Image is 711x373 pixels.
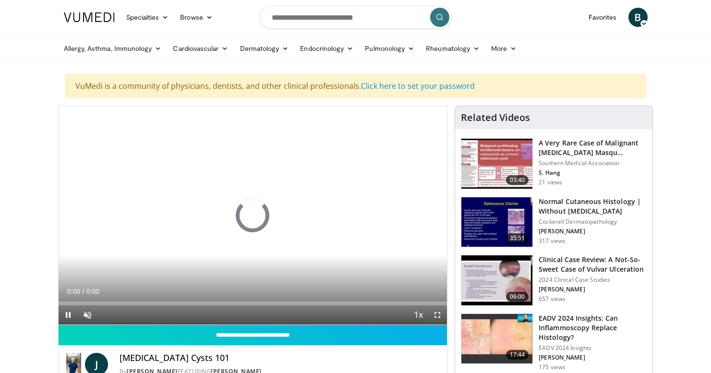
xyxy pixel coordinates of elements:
h3: A Very Rare Case of Malignant [MEDICAL_DATA] Masqu… [539,138,647,157]
h3: Clinical Case Review: A Not-So-Sweet Case of Vulvar Ulceration [539,255,647,274]
span: / [83,288,84,295]
p: Southern Medical Association [539,159,647,167]
img: VuMedi Logo [64,12,115,22]
div: VuMedi is a community of physicians, dentists, and other clinical professionals. [65,74,646,98]
p: 657 views [539,295,566,303]
p: 2024 Clinical Case Studies [539,276,647,284]
p: 175 views [539,363,566,371]
a: B [628,8,648,27]
a: 17:44 EADV 2024 Insights: Can Inflammoscopy Replace Histology? EADV 2024 Insights [PERSON_NAME] 1... [461,313,647,371]
span: 35:51 [506,233,529,243]
p: [PERSON_NAME] [539,354,647,361]
p: 317 views [539,237,566,245]
a: Allergy, Asthma, Immunology [58,39,168,58]
span: 0:00 [86,288,99,295]
input: Search topics, interventions [260,6,452,29]
a: Pulmonology [359,39,420,58]
h3: EADV 2024 Insights: Can Inflammoscopy Replace Histology? [539,313,647,342]
a: More [485,39,522,58]
p: Cockerell Dermatopathology [539,218,647,226]
a: 06:00 Clinical Case Review: A Not-So-Sweet Case of Vulvar Ulceration 2024 Clinical Case Studies [... [461,255,647,306]
button: Unmute [78,305,97,325]
div: Progress Bar [59,301,447,305]
p: 21 views [539,179,562,186]
h4: Related Videos [461,112,530,123]
video-js: Video Player [59,106,447,325]
span: 0:00 [67,288,80,295]
img: 15a2a6c9-b512-40ee-91fa-a24d648bcc7f.150x105_q85_crop-smart_upscale.jpg [461,139,532,189]
button: Fullscreen [428,305,447,325]
h4: [MEDICAL_DATA] Cysts 101 [120,353,439,363]
p: S. Hang [539,169,647,177]
img: 21dd94d6-2aa4-4e90-8e67-e9d24ce83a66.150x105_q85_crop-smart_upscale.jpg [461,314,532,364]
h3: Normal Cutaneous Histology | Without [MEDICAL_DATA] [539,197,647,216]
a: Dermatology [234,39,295,58]
a: Endocrinology [294,39,359,58]
span: 06:00 [506,292,529,301]
p: [PERSON_NAME] [539,286,647,293]
img: cd4a92e4-2b31-4376-97fb-4364d1c8cf52.150x105_q85_crop-smart_upscale.jpg [461,197,532,247]
p: [PERSON_NAME] [539,228,647,235]
span: 03:40 [506,175,529,185]
p: EADV 2024 Insights [539,344,647,352]
a: 03:40 A Very Rare Case of Malignant [MEDICAL_DATA] Masqu… Southern Medical Association S. Hang 21... [461,138,647,189]
a: Rheumatology [420,39,485,58]
span: 17:44 [506,350,529,360]
a: Cardiovascular [167,39,234,58]
a: Click here to set your password [361,81,475,91]
button: Pause [59,305,78,325]
a: Specialties [121,8,175,27]
a: Favorites [583,8,623,27]
a: 35:51 Normal Cutaneous Histology | Without [MEDICAL_DATA] Cockerell Dermatopathology [PERSON_NAME... [461,197,647,248]
button: Playback Rate [409,305,428,325]
a: Browse [174,8,218,27]
img: 2e26c7c5-ede0-4b44-894d-3a9364780452.150x105_q85_crop-smart_upscale.jpg [461,255,532,305]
